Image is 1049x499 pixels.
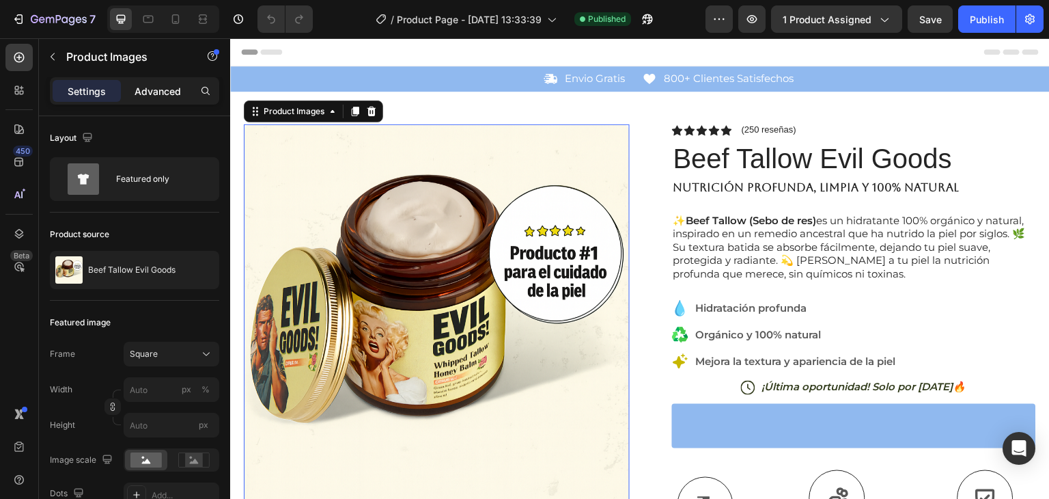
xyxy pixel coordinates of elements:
[466,263,577,276] span: Hidratación profunda
[908,5,953,33] button: Save
[391,12,394,27] span: /
[124,377,219,402] input: px%
[130,348,158,360] span: Square
[201,383,210,396] div: %
[50,419,75,431] label: Height
[771,5,902,33] button: 1 product assigned
[919,14,942,25] span: Save
[50,348,75,360] label: Frame
[124,413,219,437] input: px
[135,84,181,98] p: Advanced
[66,49,182,65] p: Product Images
[50,228,109,241] div: Product source
[13,146,33,157] div: 450
[512,86,566,97] p: (250 reseñas)
[55,256,83,284] img: product feature img
[466,290,591,303] span: Orgánico y 100% natural
[50,316,111,329] div: Featured image
[443,176,805,243] p: ✨ es un hidratante 100% orgánico y natural, inspirado en un remedio ancestral que ha nutrido la p...
[68,84,106,98] p: Settings
[178,381,195,398] button: %
[970,12,1004,27] div: Publish
[89,11,96,27] p: 7
[199,420,208,430] span: px
[1003,432,1035,465] div: Open Intercom Messenger
[783,12,871,27] span: 1 product assigned
[182,383,191,396] div: px
[197,381,214,398] button: px
[116,163,199,195] div: Featured only
[88,265,176,275] p: Beef Tallow Evil Goods
[230,38,1049,499] iframe: Design area
[5,5,102,33] button: 7
[958,5,1016,33] button: Publish
[456,176,587,189] strong: Beef Tallow (Sebo de res)
[257,5,313,33] div: Undo/Redo
[50,451,115,470] div: Image scale
[50,383,72,396] label: Width
[532,342,736,355] strong: ¡Última oportunidad! Solo por [DATE]🔥
[443,142,729,156] span: Nutrición profunda, limpia y 100% natural
[50,129,96,148] div: Layout
[466,316,666,329] strong: Mejora la textura y apariencia de la piel
[124,342,219,366] button: Square
[442,101,806,139] h1: Beef Tallow Evil Goods
[588,13,626,25] span: Published
[397,12,542,27] span: Product Page - [DATE] 13:33:39
[10,250,33,261] div: Beta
